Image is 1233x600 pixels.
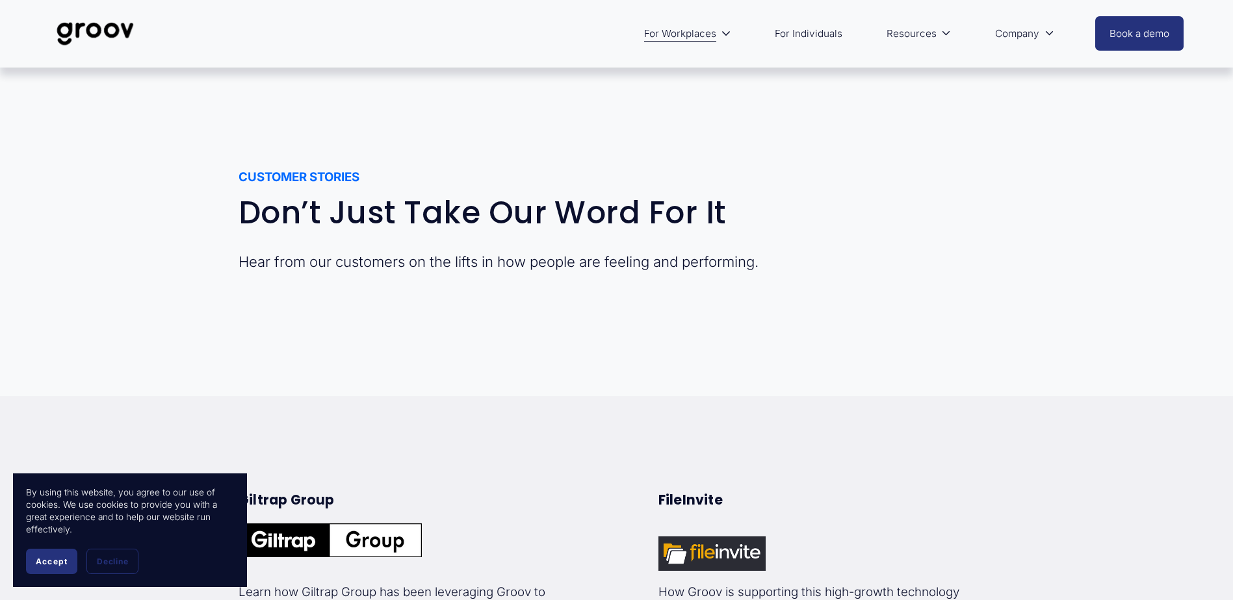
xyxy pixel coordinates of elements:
[239,195,918,230] h2: Don’t Just Take Our Word For It
[49,12,141,55] img: Groov | Workplace Science Platform | Unlock Performance | Drive Results
[1095,16,1184,51] a: Book a demo
[658,491,723,509] strong: FileInvite
[239,169,359,184] strong: CUSTOMER STORIES
[239,491,335,509] strong: Giltrap Group
[13,473,247,587] section: Cookie banner
[880,18,958,49] a: folder dropdown
[995,25,1039,43] span: Company
[26,486,234,536] p: By using this website, you agree to our use of cookies. We use cookies to provide you with a grea...
[26,549,77,574] button: Accept
[239,252,918,272] p: Hear from our customers on the lifts in how people are feeling and performing.
[638,18,738,49] a: folder dropdown
[989,18,1061,49] a: folder dropdown
[887,25,937,43] span: Resources
[768,18,849,49] a: For Individuals
[36,556,68,566] span: Accept
[86,549,138,574] button: Decline
[644,25,716,43] span: For Workplaces
[97,556,128,566] span: Decline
